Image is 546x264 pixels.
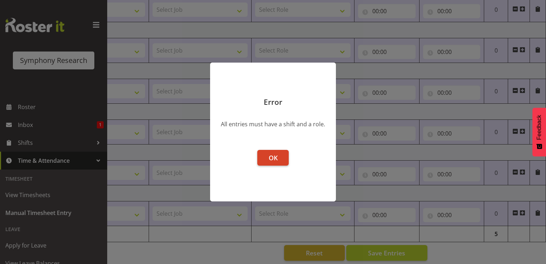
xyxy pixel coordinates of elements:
button: Feedback - Show survey [532,108,546,156]
button: OK [257,150,289,166]
div: All entries must have a shift and a role. [221,120,325,128]
p: Error [217,98,329,106]
span: Feedback [536,115,542,140]
span: OK [269,153,278,162]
